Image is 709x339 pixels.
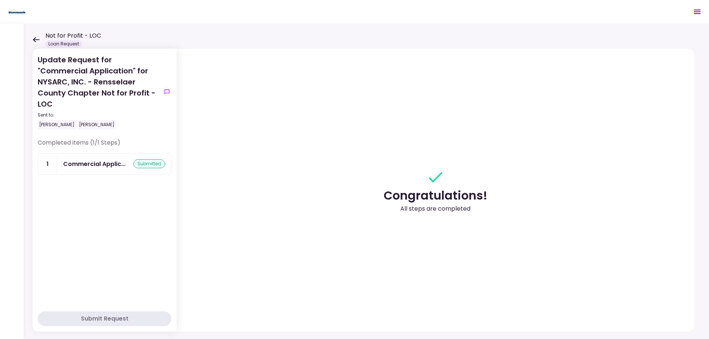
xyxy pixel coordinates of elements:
[688,3,706,21] button: Open menu
[81,314,129,323] div: Submit Request
[45,31,101,40] h1: Not for Profit - LOC
[38,311,171,326] button: Submit Request
[133,159,165,168] div: submitted
[38,153,171,175] a: 1Commercial Applicationsubmitted
[384,187,487,204] div: Congratulations!
[38,153,57,174] div: 1
[78,120,116,129] div: [PERSON_NAME]
[63,159,126,169] div: Commercial Application
[400,204,470,213] div: All steps are completed
[45,40,82,48] div: Loan Request
[162,87,171,96] button: show-messages
[38,120,76,129] div: [PERSON_NAME]
[7,6,27,17] img: Partner icon
[38,112,160,118] div: Sent to:
[38,54,160,129] div: Update Request for "Commercial Application" for NYSARC, INC. - Rensselaer County Chapter Not for ...
[38,138,171,153] div: Completed items (1/1 Steps)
